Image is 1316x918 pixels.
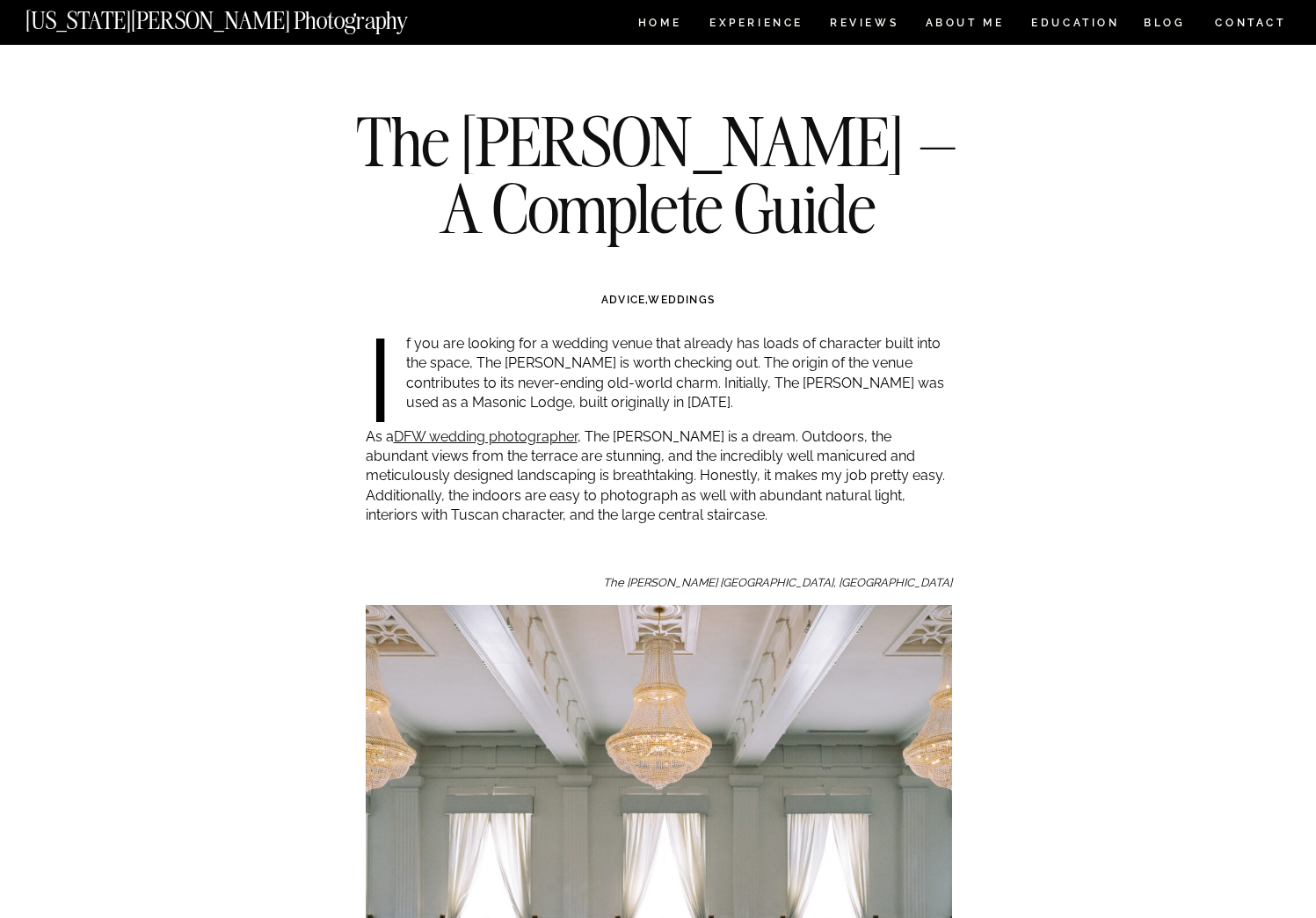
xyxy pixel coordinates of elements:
[366,427,952,526] p: As a , The [PERSON_NAME] is a dream. Outdoors, the abundant views from the terrace are stunning, ...
[925,18,1005,33] a: ABOUT ME
[603,576,952,589] em: The [PERSON_NAME] [GEOGRAPHIC_DATA], [GEOGRAPHIC_DATA]
[25,9,467,24] a: [US_STATE][PERSON_NAME] Photography
[709,18,802,33] a: Experience
[1144,18,1186,33] a: BLOG
[403,292,914,308] h3: ,
[635,18,685,33] a: HOME
[339,108,978,241] h1: The [PERSON_NAME] – A Complete Guide
[1214,13,1287,33] a: CONTACT
[1029,18,1122,33] a: EDUCATION
[601,294,645,306] a: ADVICE
[366,334,952,413] p: If you are looking for a wedding venue that already has loads of character built into the space, ...
[394,428,578,445] a: DFW wedding photographer
[830,18,896,33] a: REVIEWS
[648,294,715,306] a: WEDDINGS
